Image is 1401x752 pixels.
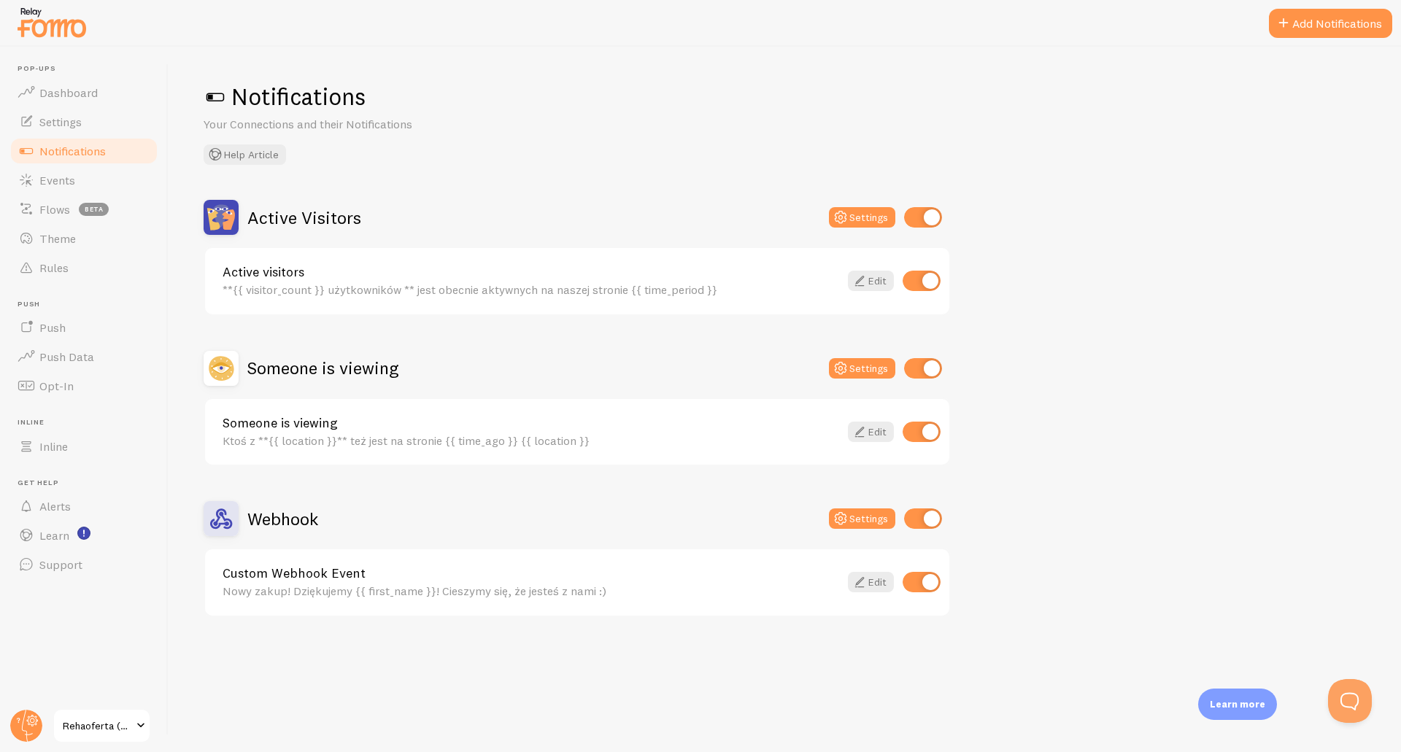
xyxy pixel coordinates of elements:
a: Opt-In [9,371,159,400]
span: Alerts [39,499,71,513]
svg: <p>Watch New Feature Tutorials!</p> [77,527,90,540]
button: Help Article [204,144,286,165]
span: beta [79,203,109,216]
a: Custom Webhook Event [223,567,839,580]
span: Notifications [39,144,106,158]
a: Someone is viewing [223,416,839,430]
a: Notifications [9,136,159,166]
a: Theme [9,224,159,253]
span: Rules [39,260,69,275]
a: Inline [9,432,159,461]
p: Your Connections and their Notifications [204,116,554,133]
button: Settings [829,508,895,529]
a: Alerts [9,492,159,521]
img: Someone is viewing [204,351,239,386]
p: Learn more [1210,697,1265,711]
h1: Notifications [204,82,1366,112]
a: Rules [9,253,159,282]
span: Support [39,557,82,572]
a: Edit [848,572,894,592]
div: Nowy zakup! Dziękujemy {{ first_name }}! Cieszymy się, że jesteś z nami :) [223,584,839,597]
a: Push [9,313,159,342]
img: Webhook [204,501,239,536]
div: Ktoś z **{{ location }}** też jest na stronie {{ time_ago }} {{ location }} [223,434,839,447]
span: Settings [39,115,82,129]
div: **{{ visitor_count }} użytkowników ** jest obecnie aktywnych na naszej stronie {{ time_period }} [223,283,839,296]
span: Opt-In [39,379,74,393]
img: fomo-relay-logo-orange.svg [15,4,88,41]
img: Active Visitors [204,200,239,235]
button: Settings [829,358,895,379]
div: Learn more [1198,689,1277,720]
span: Get Help [18,478,159,488]
a: Settings [9,107,159,136]
span: Flows [39,202,70,217]
h2: Webhook [247,508,318,530]
h2: Active Visitors [247,206,361,229]
a: Flows beta [9,195,159,224]
a: Events [9,166,159,195]
button: Settings [829,207,895,228]
a: Rehaoferta (sila Natury Aku) [53,708,151,743]
span: Push Data [39,349,94,364]
span: Push [18,300,159,309]
span: Dashboard [39,85,98,100]
a: Learn [9,521,159,550]
a: Dashboard [9,78,159,107]
a: Edit [848,422,894,442]
span: Push [39,320,66,335]
a: Active visitors [223,265,839,279]
span: Inline [39,439,68,454]
iframe: Help Scout Beacon - Open [1328,679,1372,723]
a: Push Data [9,342,159,371]
a: Support [9,550,159,579]
a: Edit [848,271,894,291]
span: Events [39,173,75,187]
span: Pop-ups [18,64,159,74]
span: Learn [39,528,69,543]
span: Inline [18,418,159,427]
span: Rehaoferta (sila Natury Aku) [63,717,132,734]
span: Theme [39,231,76,246]
h2: Someone is viewing [247,357,398,379]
